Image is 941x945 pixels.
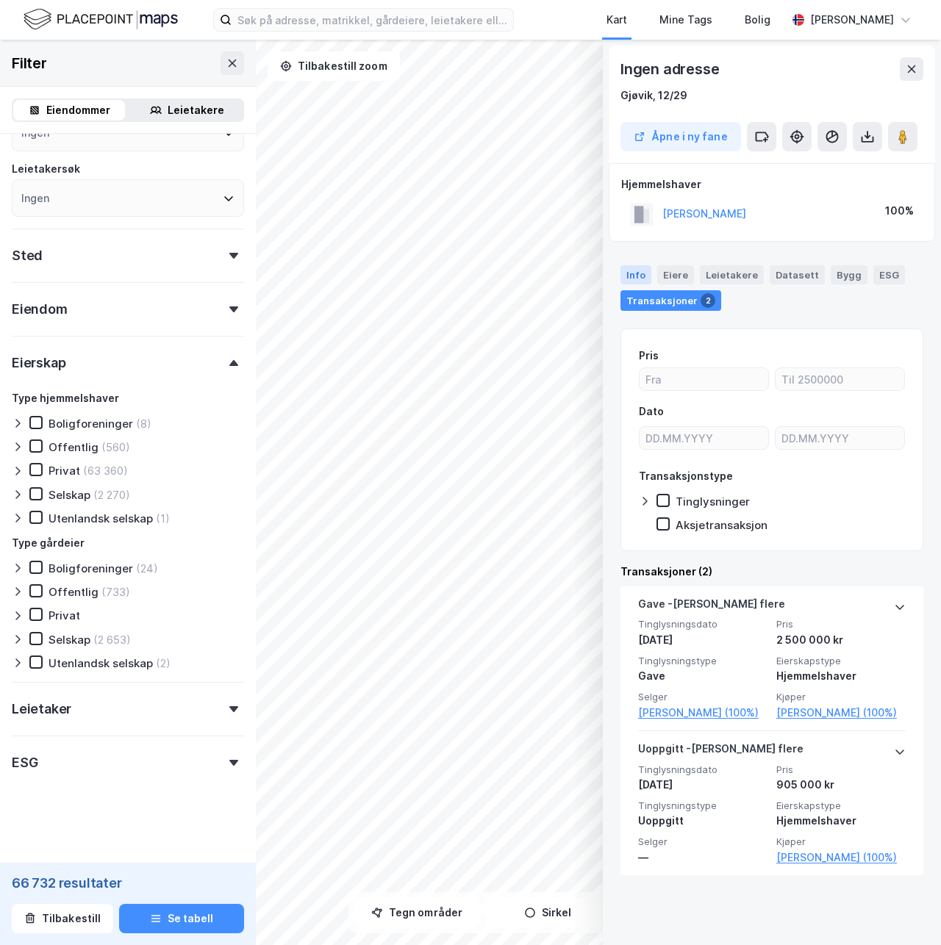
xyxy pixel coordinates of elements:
div: Eiendommer [46,101,110,119]
div: ESG [873,265,905,284]
span: Selger [638,836,768,848]
div: Hjemmelshaver [776,812,906,830]
div: Eiendom [12,301,68,318]
a: [PERSON_NAME] (100%) [776,849,906,866]
span: Tinglysningstype [638,655,768,667]
button: Tilbakestill zoom [268,51,400,81]
div: 2 500 000 kr [776,631,906,649]
span: Selger [638,691,768,703]
div: Leietaker [12,700,71,718]
div: [DATE] [638,776,768,794]
div: (2 653) [93,633,131,647]
button: Sirkel [485,898,610,927]
div: (63 360) [83,464,128,478]
div: Transaksjonstype [639,467,733,485]
div: Filter [12,51,47,75]
div: Privat [49,464,80,478]
div: Type hjemmelshaver [12,389,119,407]
span: Tinglysningsdato [638,763,768,776]
a: [PERSON_NAME] (100%) [776,704,906,722]
div: Dato [639,403,664,420]
div: 66 732 resultater [12,874,244,892]
span: Eierskapstype [776,655,906,667]
iframe: Chat Widget [867,874,941,945]
div: Privat [49,608,80,622]
div: ESG [12,754,37,772]
div: (1) [156,511,170,525]
div: Tinglysninger [676,495,750,509]
div: Uoppgitt - [PERSON_NAME] flere [638,740,804,763]
div: Eierskap [12,354,65,372]
span: Kjøper [776,836,906,848]
div: Selskap [49,488,90,502]
input: Til 2500000 [776,368,904,390]
a: [PERSON_NAME] (100%) [638,704,768,722]
div: Bygg [831,265,867,284]
span: Eierskapstype [776,800,906,812]
div: [DATE] [638,631,768,649]
span: Tinglysningstype [638,800,768,812]
div: Transaksjoner [620,290,721,311]
div: Info [620,265,651,284]
button: Åpne i ny fane [620,122,741,151]
input: Fra [640,368,768,390]
span: Pris [776,618,906,630]
div: Gave - [PERSON_NAME] flere [638,595,785,619]
div: Gave [638,667,768,685]
div: (733) [101,585,130,599]
div: Aksjetransaksjon [676,518,768,532]
input: Søk på adresse, matrikkel, gårdeiere, leietakere eller personer [232,9,513,31]
div: 2 [701,293,715,308]
div: Kart [607,11,627,29]
div: Eiere [657,265,694,284]
div: Selskap [49,633,90,647]
div: Sted [12,247,43,265]
div: Offentlig [49,585,99,599]
div: Type gårdeier [12,534,85,552]
input: DD.MM.YYYY [640,427,768,449]
div: (2) [156,656,171,670]
div: (2 270) [93,488,130,502]
div: Boligforeninger [49,417,133,431]
div: Leietakere [168,101,224,119]
div: Datasett [770,265,825,284]
button: Tegn områder [354,898,479,927]
div: Pris [639,347,659,364]
div: Ingen adresse [620,57,722,81]
div: Mine Tags [659,11,712,29]
div: Bolig [745,11,770,29]
div: Boligforeninger [49,561,133,575]
img: logo.f888ab2527a4732fd821a326f86c7f29.svg [24,7,178,32]
div: Ingen [21,190,49,207]
div: Gjøvik, 12/29 [620,87,687,104]
div: Offentlig [49,440,99,454]
div: (560) [101,440,130,454]
div: Leietakersøk [12,160,80,178]
div: [PERSON_NAME] [810,11,894,29]
span: Tinglysningsdato [638,618,768,630]
div: 100% [885,202,914,220]
button: Tilbakestill [12,904,113,933]
input: DD.MM.YYYY [776,427,904,449]
div: Utenlandsk selskap [49,511,153,525]
div: — [638,849,768,866]
div: Leietakere [700,265,764,284]
span: Pris [776,763,906,776]
div: (8) [136,417,151,431]
div: Transaksjoner (2) [620,563,923,581]
span: Kjøper [776,691,906,703]
div: (24) [136,561,158,575]
div: Hjemmelshaver [776,667,906,685]
button: Se tabell [119,904,244,933]
div: 905 000 kr [776,776,906,794]
div: Hjemmelshaver [621,176,923,193]
div: Utenlandsk selskap [49,656,153,670]
div: Uoppgitt [638,812,768,830]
